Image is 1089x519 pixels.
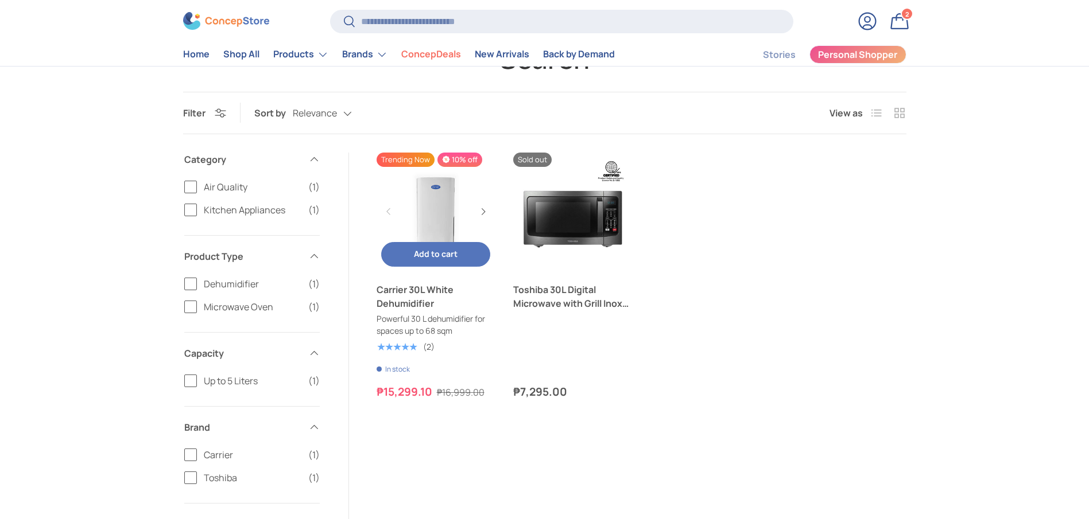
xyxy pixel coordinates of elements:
label: Sort by [254,106,293,120]
span: Relevance [293,108,337,119]
img: ConcepStore [183,13,269,30]
a: New Arrivals [475,44,529,66]
a: Shop All [223,44,259,66]
span: Toshiba [204,471,301,485]
span: Personal Shopper [818,50,897,60]
span: (1) [308,203,320,217]
span: (1) [308,180,320,194]
span: View as [830,106,863,120]
nav: Secondary [735,43,906,66]
summary: Products [266,43,335,66]
a: Toshiba 30L Digital Microwave with Grill Inox Steel [513,153,632,271]
span: Trending Now [377,153,435,167]
span: (1) [308,277,320,291]
button: Add to cart [381,242,491,267]
span: Sold out [513,153,552,167]
summary: Brands [335,43,394,66]
span: 2 [905,10,909,18]
span: Category [184,153,301,166]
summary: Capacity [184,333,320,374]
span: Up to 5 Liters [204,374,301,388]
span: Add to cart [414,248,458,259]
nav: Primary [183,43,615,66]
span: Capacity [184,346,301,360]
span: (1) [308,448,320,462]
span: Dehumidifier [204,277,301,291]
span: Filter [183,107,206,119]
a: Carrier 30L White Dehumidifier [377,283,495,310]
a: Toshiba 30L Digital Microwave with Grill Inox Steel [513,283,632,310]
span: Air Quality [204,180,301,194]
span: Product Type [184,249,301,263]
a: Carrier 30L White Dehumidifier [377,153,495,271]
span: 10% off [437,153,482,167]
a: Back by Demand [543,44,615,66]
span: Kitchen Appliances [204,203,301,217]
button: Relevance [293,103,375,123]
a: Home [183,44,210,66]
span: (1) [308,300,320,314]
span: (1) [308,374,320,388]
a: Personal Shopper [809,45,906,64]
span: Microwave Oven [204,300,301,314]
summary: Category [184,139,320,180]
span: Brand [184,420,301,434]
summary: Product Type [184,236,320,277]
a: ConcepDeals [401,44,461,66]
span: (1) [308,471,320,485]
button: Filter [183,107,226,119]
summary: Brand [184,407,320,448]
a: Stories [763,44,796,66]
span: Carrier [204,448,301,462]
